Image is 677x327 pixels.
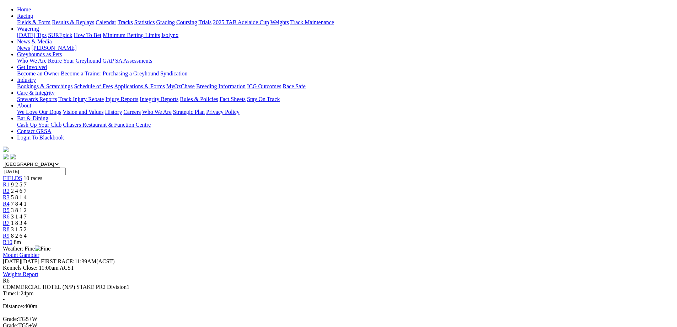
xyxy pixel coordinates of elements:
[3,316,18,322] span: Grade:
[17,38,52,44] a: News & Media
[17,122,61,128] a: Cash Up Your Club
[3,213,10,220] a: R6
[48,32,72,38] a: SUREpick
[17,109,61,115] a: We Love Our Dogs
[166,83,195,89] a: MyOzChase
[3,147,9,152] img: logo-grsa-white.png
[3,303,24,309] span: Distance:
[17,6,31,12] a: Home
[17,45,674,51] div: News & Media
[105,96,138,102] a: Injury Reports
[105,109,122,115] a: History
[156,19,175,25] a: Grading
[3,265,674,271] div: Kennels Close: 11:00am ACST
[17,102,31,109] a: About
[11,226,27,232] span: 3 1 5 2
[103,58,152,64] a: GAP SA Assessments
[3,290,674,297] div: 1:24pm
[58,96,104,102] a: Track Injury Rebate
[17,26,39,32] a: Wagering
[17,83,72,89] a: Bookings & Scratchings
[63,122,151,128] a: Chasers Restaurant & Function Centre
[3,201,10,207] a: R4
[96,19,116,25] a: Calendar
[118,19,133,25] a: Tracks
[63,109,103,115] a: Vision and Values
[198,19,211,25] a: Trials
[290,19,334,25] a: Track Maintenance
[17,109,674,115] div: About
[14,239,21,245] span: 8m
[3,207,10,213] a: R5
[17,96,57,102] a: Stewards Reports
[3,220,10,226] span: R7
[17,19,50,25] a: Fields & Form
[74,83,113,89] a: Schedule of Fees
[3,246,50,252] span: Weather: Fine
[180,96,218,102] a: Rules & Policies
[140,96,178,102] a: Integrity Reports
[3,258,21,264] span: [DATE]
[3,252,39,258] a: Mount Gambier
[35,246,50,252] img: Fine
[17,115,48,121] a: Bar & Dining
[17,58,47,64] a: Who We Are
[3,233,10,239] a: R9
[3,181,10,188] a: R1
[52,19,94,25] a: Results & Replays
[220,96,246,102] a: Fact Sheets
[11,201,27,207] span: 7 8 4 1
[134,19,155,25] a: Statistics
[173,109,205,115] a: Strategic Plan
[206,109,240,115] a: Privacy Policy
[283,83,305,89] a: Race Safe
[17,70,674,77] div: Get Involved
[17,70,59,77] a: Become an Owner
[270,19,289,25] a: Weights
[3,168,66,175] input: Select date
[17,122,674,128] div: Bar & Dining
[48,58,101,64] a: Retire Your Greyhound
[247,96,280,102] a: Stay On Track
[213,19,269,25] a: 2025 TAB Adelaide Cup
[3,258,39,264] span: [DATE]
[17,64,47,70] a: Get Involved
[103,70,159,77] a: Purchasing a Greyhound
[3,154,9,159] img: facebook.svg
[17,45,30,51] a: News
[23,175,42,181] span: 10 races
[11,188,27,194] span: 2 4 6 7
[11,220,27,226] span: 1 8 3 4
[3,303,674,310] div: 400m
[17,96,674,102] div: Care & Integrity
[123,109,141,115] a: Careers
[11,181,27,188] span: 9 2 5 7
[3,271,38,277] a: Weights Report
[17,90,55,96] a: Care & Integrity
[17,135,64,141] a: Login To Blackbook
[3,297,5,303] span: •
[114,83,165,89] a: Applications & Forms
[3,226,10,232] span: R8
[247,83,281,89] a: ICG Outcomes
[10,154,16,159] img: twitter.svg
[3,194,10,200] a: R3
[11,194,27,200] span: 5 8 1 4
[3,188,10,194] span: R2
[17,77,36,83] a: Industry
[17,128,51,134] a: Contact GRSA
[11,233,27,239] span: 8 2 6 4
[61,70,101,77] a: Become a Trainer
[17,32,674,38] div: Wagering
[176,19,197,25] a: Coursing
[3,290,16,296] span: Time:
[3,284,674,290] div: COMMERCIAL HOTEL (N/P) STAKE PR2 Division1
[3,239,12,245] a: R10
[41,258,115,264] span: 11:39AM(ACST)
[3,175,22,181] a: FIELDS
